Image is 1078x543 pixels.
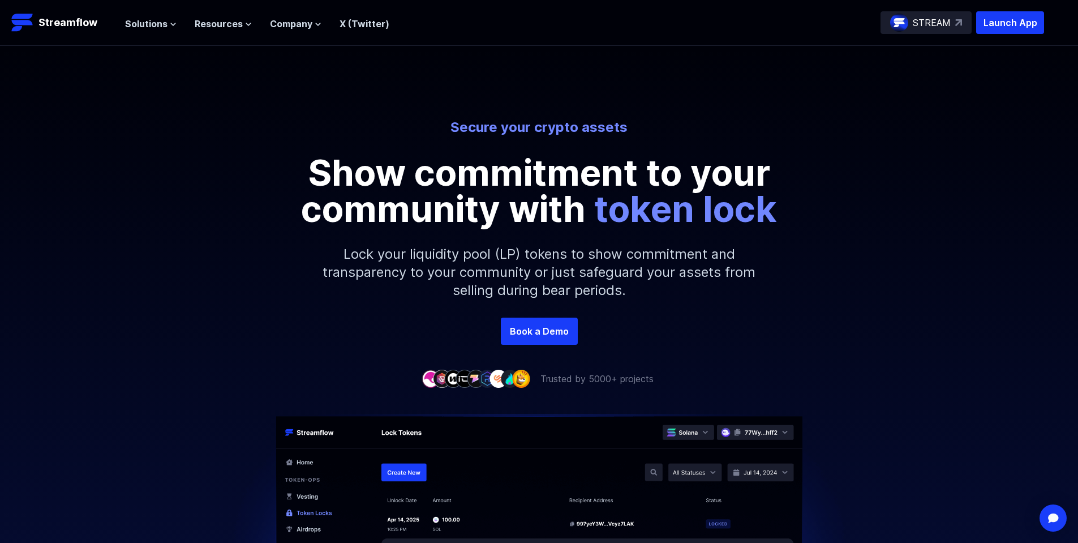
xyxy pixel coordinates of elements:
p: Trusted by 5000+ projects [540,372,654,386]
button: Solutions [125,17,177,31]
p: Secure your crypto assets [226,118,853,136]
span: Company [270,17,312,31]
img: company-4 [456,370,474,387]
img: company-7 [489,370,508,387]
a: Book a Demo [501,318,578,345]
p: Lock your liquidity pool (LP) tokens to show commitment and transparency to your community or jus... [296,227,783,318]
img: top-right-arrow.svg [955,19,962,26]
p: Streamflow [38,15,97,31]
button: Launch App [976,11,1044,34]
img: company-8 [501,370,519,387]
img: company-3 [444,370,462,387]
span: Resources [195,17,243,31]
img: company-1 [422,370,440,387]
img: company-2 [433,370,451,387]
img: streamflow-logo-circle.png [890,14,908,32]
button: Company [270,17,321,31]
span: token lock [594,187,777,230]
img: company-6 [478,370,496,387]
p: STREAM [913,16,951,29]
div: Open Intercom Messenger [1040,504,1067,532]
img: company-9 [512,370,530,387]
img: Streamflow Logo [11,11,34,34]
a: Streamflow [11,11,114,34]
img: company-5 [467,370,485,387]
p: Show commitment to your community with [285,155,794,227]
span: Solutions [125,17,168,31]
a: STREAM [881,11,972,34]
button: Resources [195,17,252,31]
a: X (Twitter) [340,18,389,29]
